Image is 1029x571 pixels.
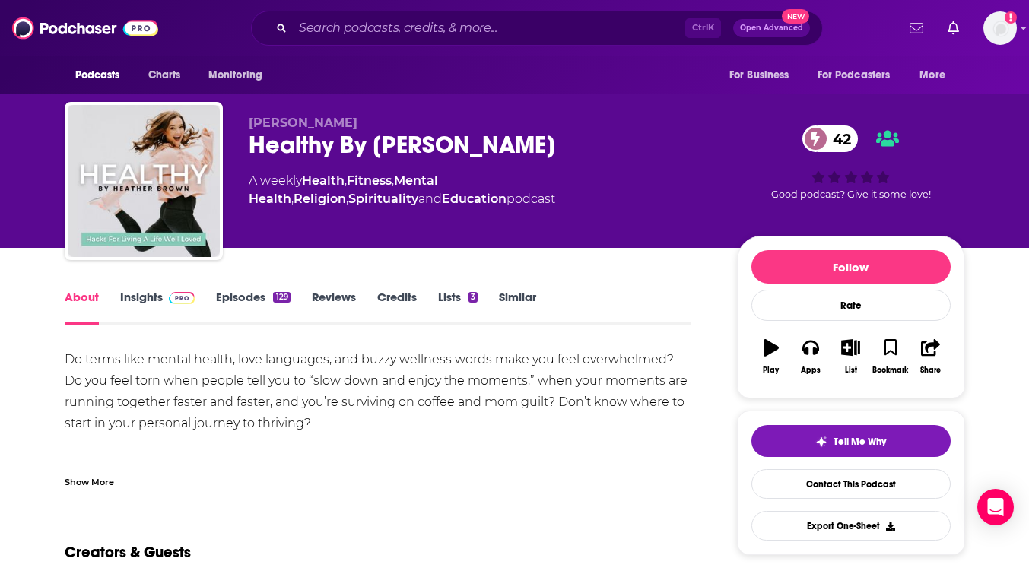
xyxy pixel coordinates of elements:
button: Apps [791,329,831,384]
a: About [65,290,99,325]
a: Similar [499,290,536,325]
h2: Creators & Guests [65,543,191,562]
span: More [919,65,945,86]
button: open menu [719,61,808,90]
span: Charts [148,65,181,86]
span: Ctrl K [685,18,721,38]
button: Share [910,329,950,384]
input: Search podcasts, credits, & more... [293,16,685,40]
span: For Business [729,65,789,86]
span: Logged in as Andrea1206 [983,11,1017,45]
div: List [845,366,857,375]
div: Share [920,366,941,375]
span: Podcasts [75,65,120,86]
a: Charts [138,61,190,90]
button: Follow [751,250,951,284]
button: Export One-Sheet [751,511,951,541]
div: 42Good podcast? Give it some love! [737,116,965,210]
span: [PERSON_NAME] [249,116,357,130]
a: Lists3 [438,290,478,325]
a: Contact This Podcast [751,469,951,499]
span: and [418,192,442,206]
a: Education [442,192,507,206]
a: Show notifications dropdown [904,15,929,41]
a: Reviews [312,290,356,325]
span: Monitoring [208,65,262,86]
img: User Profile [983,11,1017,45]
img: Podchaser Pro [169,292,195,304]
button: Bookmark [871,329,910,384]
a: Health [302,173,345,188]
span: 42 [818,125,859,152]
span: Good podcast? Give it some love! [771,189,931,200]
button: open menu [198,61,282,90]
span: For Podcasters [818,65,891,86]
img: Podchaser - Follow, Share and Rate Podcasts [12,14,158,43]
svg: Add a profile image [1005,11,1017,24]
a: InsightsPodchaser Pro [120,290,195,325]
div: Play [763,366,779,375]
button: tell me why sparkleTell Me Why [751,425,951,457]
button: open menu [909,61,964,90]
button: Show profile menu [983,11,1017,45]
span: , [392,173,394,188]
button: Play [751,329,791,384]
span: , [291,192,294,206]
button: List [831,329,870,384]
div: 129 [273,292,290,303]
img: Healthy By Heather Brown [68,105,220,257]
div: Open Intercom Messenger [977,489,1014,525]
button: open menu [808,61,913,90]
a: Spirituality [348,192,418,206]
a: Credits [377,290,417,325]
a: Show notifications dropdown [942,15,965,41]
div: 3 [468,292,478,303]
a: Religion [294,192,346,206]
div: Bookmark [872,366,908,375]
img: tell me why sparkle [815,436,827,448]
span: New [782,9,809,24]
a: 42 [802,125,859,152]
a: Fitness [347,173,392,188]
div: Apps [801,366,821,375]
button: open menu [65,61,140,90]
div: Rate [751,290,951,321]
span: , [346,192,348,206]
span: Tell Me Why [834,436,886,448]
span: Open Advanced [740,24,803,32]
button: Open AdvancedNew [733,19,810,37]
a: Episodes129 [216,290,290,325]
span: , [345,173,347,188]
div: A weekly podcast [249,172,713,208]
div: Search podcasts, credits, & more... [251,11,823,46]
